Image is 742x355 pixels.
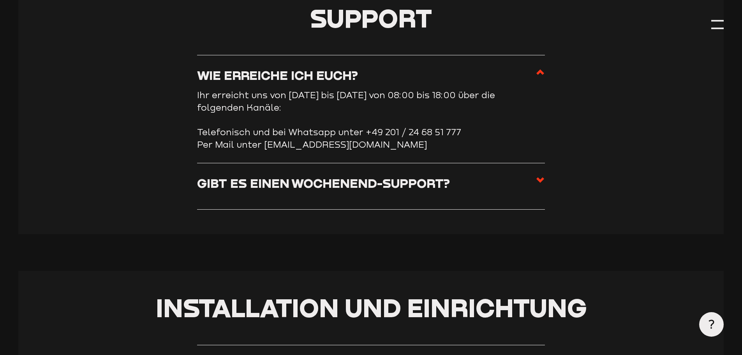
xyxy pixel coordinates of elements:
[197,67,358,83] h3: Wie erreiche ich euch?
[197,89,509,113] p: Ihr erreicht uns von [DATE] bis [DATE] von 08:00 bis 18:00 über die folgenden Kanäle:
[310,3,432,33] span: Support
[197,126,545,138] li: Telefonisch und bei Whatsapp unter +49 201 / 24 68 51 777
[156,292,587,323] span: Installation und Einrichtung
[197,138,545,151] li: Per Mail unter [EMAIL_ADDRESS][DOMAIN_NAME]
[197,175,450,191] h3: Gibt es einen Wochenend-Support?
